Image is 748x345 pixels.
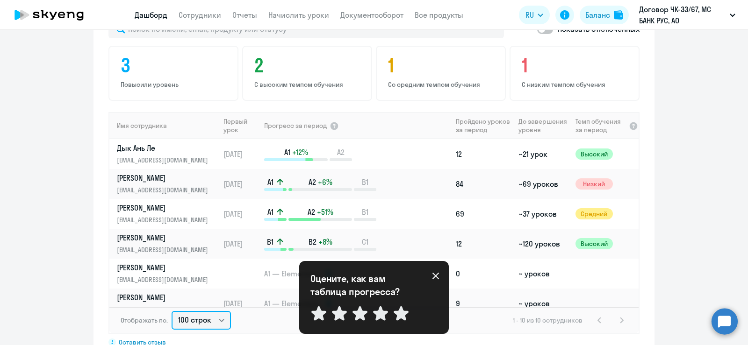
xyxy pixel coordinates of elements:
[264,268,319,279] span: A1 — Elementary
[135,10,167,20] a: Дашборд
[515,229,571,259] td: ~120 уроков
[639,4,726,26] p: Договор ЧК-33/67, МС БАНК РУС, АО
[522,54,630,77] h4: 1
[634,4,740,26] button: Договор ЧК-33/67, МС БАНК РУС, АО
[575,178,613,190] span: Низкий
[309,177,316,187] span: A2
[117,155,213,165] p: [EMAIL_ADDRESS][DOMAIN_NAME]
[452,139,515,169] td: 12
[284,147,290,157] span: A1
[292,147,308,157] span: +12%
[268,10,329,20] a: Начислить уроки
[513,316,583,324] span: 1 - 10 из 10 сотрудников
[519,6,550,24] button: RU
[515,259,571,289] td: ~ уроков
[264,121,327,130] span: Прогресс за период
[121,316,168,324] span: Отображать по:
[117,245,213,255] p: [EMAIL_ADDRESS][DOMAIN_NAME]
[220,139,263,169] td: [DATE]
[179,10,221,20] a: Сотрудники
[267,207,273,217] span: A1
[575,148,613,160] span: Высокий
[362,237,368,247] span: C1
[254,80,363,89] p: С высоким темпом обучения
[575,208,613,219] span: Средний
[575,238,613,249] span: Высокий
[317,207,333,217] span: +51%
[415,10,463,20] a: Все продукты
[337,147,345,157] span: A2
[515,139,571,169] td: ~21 урок
[232,10,257,20] a: Отчеты
[515,112,571,139] th: До завершения уровня
[388,80,496,89] p: Со средним темпом обучения
[254,54,363,77] h4: 2
[580,6,629,24] button: Балансbalance
[452,199,515,229] td: 69
[117,304,213,315] p: [EMAIL_ADDRESS][DOMAIN_NAME]
[220,112,263,139] th: Первый урок
[220,199,263,229] td: [DATE]
[515,289,571,318] td: ~ уроков
[388,54,496,77] h4: 1
[614,10,623,20] img: balance
[117,275,213,285] p: [EMAIL_ADDRESS][DOMAIN_NAME]
[515,199,571,229] td: ~37 уроков
[362,177,368,187] span: B1
[585,9,610,21] div: Баланс
[117,143,219,165] a: Дык Ань Ле[EMAIL_ADDRESS][DOMAIN_NAME]
[117,292,219,315] a: [PERSON_NAME][EMAIL_ADDRESS][DOMAIN_NAME]
[452,259,515,289] td: 0
[522,80,630,89] p: С низким темпом обучения
[309,237,316,247] span: B2
[452,169,515,199] td: 84
[220,169,263,199] td: [DATE]
[318,237,332,247] span: +8%
[575,117,626,134] span: Темп обучения за период
[308,207,315,217] span: A2
[117,143,213,153] p: Дык Ань Ле
[117,185,213,195] p: [EMAIL_ADDRESS][DOMAIN_NAME]
[340,10,403,20] a: Документооборот
[452,289,515,318] td: 9
[117,262,213,273] p: [PERSON_NAME]
[117,292,213,303] p: [PERSON_NAME]
[220,229,263,259] td: [DATE]
[267,177,273,187] span: A1
[220,289,263,318] td: [DATE]
[264,298,319,309] span: A1 — Elementary
[109,112,220,139] th: Имя сотрудника
[452,229,515,259] td: 12
[452,112,515,139] th: Пройдено уроков за период
[515,169,571,199] td: ~69 уроков
[117,232,219,255] a: [PERSON_NAME][EMAIL_ADDRESS][DOMAIN_NAME]
[117,215,213,225] p: [EMAIL_ADDRESS][DOMAIN_NAME]
[117,173,219,195] a: [PERSON_NAME][EMAIL_ADDRESS][DOMAIN_NAME]
[117,203,219,225] a: [PERSON_NAME][EMAIL_ADDRESS][DOMAIN_NAME]
[121,80,229,89] p: Повысили уровень
[525,9,534,21] span: RU
[310,272,413,298] p: Оцените, как вам таблица прогресса?
[117,203,213,213] p: [PERSON_NAME]
[117,173,213,183] p: [PERSON_NAME]
[267,237,273,247] span: B1
[117,262,219,285] a: [PERSON_NAME][EMAIL_ADDRESS][DOMAIN_NAME]
[117,232,213,243] p: [PERSON_NAME]
[318,177,332,187] span: +6%
[362,207,368,217] span: B1
[121,54,229,77] h4: 3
